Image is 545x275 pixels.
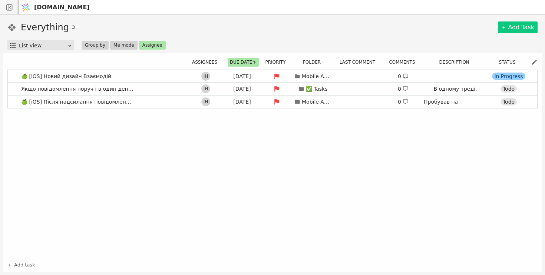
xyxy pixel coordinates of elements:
[19,40,67,51] div: List view
[496,58,522,67] button: Status
[139,41,166,50] button: Assignee
[190,58,224,67] div: Assignees
[302,98,331,106] p: Mobile App To-Do
[18,84,137,94] span: Якщо повідомлення поруч і в один день то мають бути разом
[72,24,75,31] span: 3
[398,85,409,93] div: 0
[306,85,328,93] p: ✅ Tasks
[201,72,210,81] span: ih
[18,97,137,107] span: 🍏 [iOS] Після надсилання повідомлення його не видно
[82,41,109,50] button: Group by
[19,0,93,14] a: [DOMAIN_NAME]
[425,58,488,67] div: Description
[302,73,331,80] p: Mobile App To-Do
[491,58,528,67] div: Status
[8,95,537,108] a: 🍏 [iOS] Після надсилання повідомлення його не видноih[DATE]Mobile App To-Do0 Пробував на [GEOGRAP...
[14,261,35,269] span: Add task
[263,58,292,67] button: Priority
[492,73,525,80] div: In Progress
[34,3,90,12] span: [DOMAIN_NAME]
[8,70,537,83] a: 🍏 [iOS] Новий дизайн Взаємодійih[DATE]Mobile App To-Do0 In Progress
[434,85,477,93] p: В одному треді.
[501,85,517,93] div: Todo
[337,58,382,67] button: Last comment
[498,21,538,33] a: Add Task
[501,98,517,105] div: Todo
[398,73,409,80] div: 0
[201,84,210,93] span: ih
[228,58,259,67] button: Due date
[295,58,333,67] div: Folder
[437,58,476,67] button: Description
[387,58,422,67] button: Comments
[8,83,537,95] a: Якщо повідомлення поруч і в один день то мають бути разомih[DATE]✅ Tasks0 В одному треді.Todo
[398,98,409,106] div: 0
[424,98,487,114] p: Пробував на [GEOGRAPHIC_DATA]
[301,58,327,67] button: Folder
[227,58,260,67] div: Due date
[7,261,35,269] a: Add task
[336,58,384,67] div: Last comment
[201,97,210,106] span: ih
[18,71,114,82] span: 🍏 [iOS] Новий дизайн Взаємодій
[190,58,224,67] button: Assignees
[21,21,69,34] h1: Everything
[225,98,259,106] div: [DATE]
[225,85,259,93] div: [DATE]
[110,41,138,50] button: Me mode
[387,58,422,67] div: Comments
[225,73,259,80] div: [DATE]
[20,0,31,14] img: Logo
